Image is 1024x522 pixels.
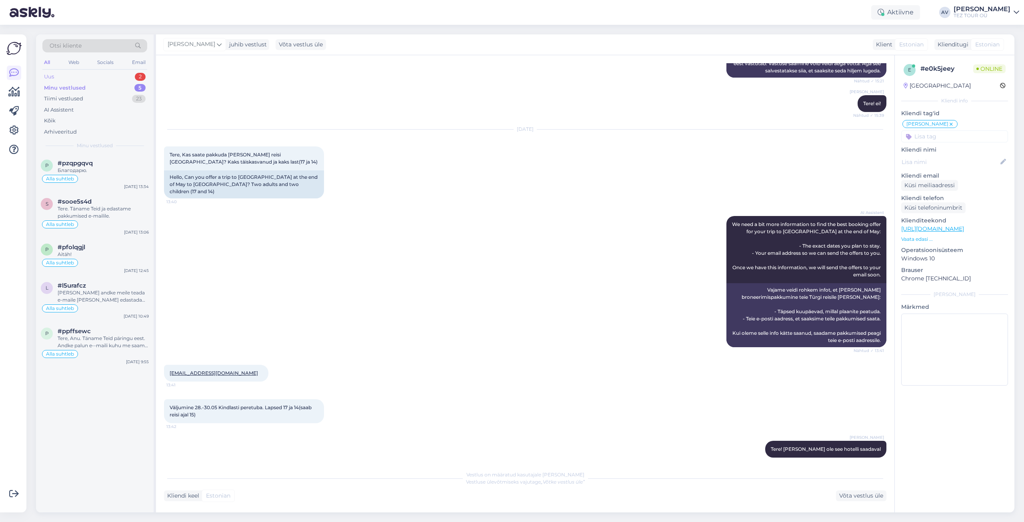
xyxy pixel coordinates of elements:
div: All [42,57,52,68]
span: 13:56 [854,458,884,464]
div: Благодарю. [58,167,149,174]
p: Kliendi nimi [901,146,1008,154]
div: [DATE] 12:45 [124,268,149,274]
span: 13:42 [166,424,196,430]
div: Küsi telefoninumbrit [901,202,966,213]
div: # e0k5jeey [920,64,973,74]
span: Alla suhtleb [46,260,74,265]
div: Võta vestlus üle [836,490,886,501]
span: Otsi kliente [50,42,82,50]
img: Askly Logo [6,41,22,56]
div: Arhiveeritud [44,128,77,136]
span: Vestluse ülevõtmiseks vajutage [466,479,585,485]
span: [PERSON_NAME] [906,122,948,126]
span: Alla suhtleb [46,352,74,356]
span: Estonian [899,40,924,49]
div: Uus [44,73,54,81]
div: Email [130,57,147,68]
span: l [46,285,48,291]
div: Tiimi vestlused [44,95,83,103]
div: Web [67,57,81,68]
span: We need a bit more information to find the best booking offer for your trip to [GEOGRAPHIC_DATA] ... [732,221,882,278]
p: Kliendi email [901,172,1008,180]
i: „Võtke vestlus üle” [541,479,585,485]
span: Estonian [975,40,1000,49]
span: p [45,162,49,168]
span: AI Assistent [854,210,884,216]
div: [DATE] 13:06 [124,229,149,235]
p: Operatsioonisüsteem [901,246,1008,254]
span: #pfolqgjl [58,244,85,251]
div: 2 [135,73,146,81]
span: Tere, Kas saate pakkuda [PERSON_NAME] reisi [GEOGRAPHIC_DATA]? Kaks täiskasvanud ja kaks last(17 ... [170,152,318,165]
div: Kõik [44,117,56,125]
input: Lisa nimi [902,158,999,166]
div: juhib vestlust [226,40,267,49]
span: e [908,67,911,73]
div: Socials [96,57,115,68]
span: [PERSON_NAME] [850,434,884,440]
a: [PERSON_NAME]TEZ TOUR OÜ [954,6,1019,19]
div: [PERSON_NAME] andke meile teada e-maile [PERSON_NAME] edastada pakkumised. Süsteemis on olemas vi... [58,289,149,304]
div: Tere. Täname Teid ja edastame pakkumised e-mailile. [58,205,149,220]
p: Kliendi tag'id [901,109,1008,118]
div: [DATE] 10:49 [124,313,149,319]
span: Tere! ei! [863,100,881,106]
div: [DATE] 9:55 [126,359,149,365]
div: Aitäh! [58,251,149,258]
a: [URL][DOMAIN_NAME] [901,225,964,232]
div: [PERSON_NAME] [901,291,1008,298]
span: Nähtud ✓ 15:39 [853,112,884,118]
input: Lisa tag [901,130,1008,142]
div: Minu vestlused [44,84,86,92]
span: #sooe5s4d [58,198,92,205]
span: Alla suhtleb [46,222,74,227]
div: [PERSON_NAME] [954,6,1010,12]
span: Minu vestlused [77,142,113,149]
div: AI Assistent [44,106,74,114]
p: Vaata edasi ... [901,236,1008,243]
div: Küsi meiliaadressi [901,180,958,191]
span: Tere! [PERSON_NAME] ole see hotelli saadaval [771,446,881,452]
p: Windows 10 [901,254,1008,263]
span: s [46,201,48,207]
span: p [45,330,49,336]
span: [PERSON_NAME] [850,89,884,95]
div: Klient [873,40,892,49]
span: Online [973,64,1006,73]
span: Estonian [206,492,230,500]
span: [PERSON_NAME] [168,40,215,49]
div: Tere, ma suunan selle küsimuse kolleegile, kes selle teema eest vastutab. Vastuse saamine võib ve... [726,50,886,78]
div: Hello, Can you offer a trip to [GEOGRAPHIC_DATA] at the end of May to [GEOGRAPHIC_DATA]? Two adul... [164,170,324,198]
span: Alla suhtleb [46,306,74,311]
span: 13:41 [166,382,196,388]
p: Chrome [TECHNICAL_ID] [901,274,1008,283]
p: Brauser [901,266,1008,274]
span: #l5urafcz [58,282,86,289]
div: Kliendi info [901,97,1008,104]
div: [DATE] 13:34 [124,184,149,190]
p: Klienditeekond [901,216,1008,225]
span: Vestlus on määratud kasutajale [PERSON_NAME] [466,472,584,478]
span: Nähtud ✓ 15:21 [854,78,884,84]
div: Võta vestlus üle [276,39,326,50]
span: Nähtud ✓ 13:41 [854,348,884,354]
div: Aktiivne [871,5,920,20]
div: AV [939,7,950,18]
span: Väljumine 28.-30.05 Kindlasti peretuba. Lapsed 17 ja 14(saab reisi ajal 15) [170,404,313,418]
div: TEZ TOUR OÜ [954,12,1010,19]
div: [DATE] [164,126,886,133]
p: Märkmed [901,303,1008,311]
p: Kliendi telefon [901,194,1008,202]
a: [EMAIL_ADDRESS][DOMAIN_NAME] [170,370,258,376]
span: #pzqpgqvq [58,160,93,167]
div: Vajame veidi rohkem infot, et [PERSON_NAME] broneerimispakkumine teie Türgi reisile [PERSON_NAME]... [726,283,886,347]
div: 5 [134,84,146,92]
div: [GEOGRAPHIC_DATA] [904,82,971,90]
div: Kliendi keel [164,492,199,500]
span: p [45,246,49,252]
span: #ppffsewc [58,328,91,335]
div: 23 [132,95,146,103]
div: Tere, Anu. Täname Teid päringu eest. Andke palun e--maili kuhu me saame edastada pakkumised. [58,335,149,349]
span: Alla suhtleb [46,176,74,181]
